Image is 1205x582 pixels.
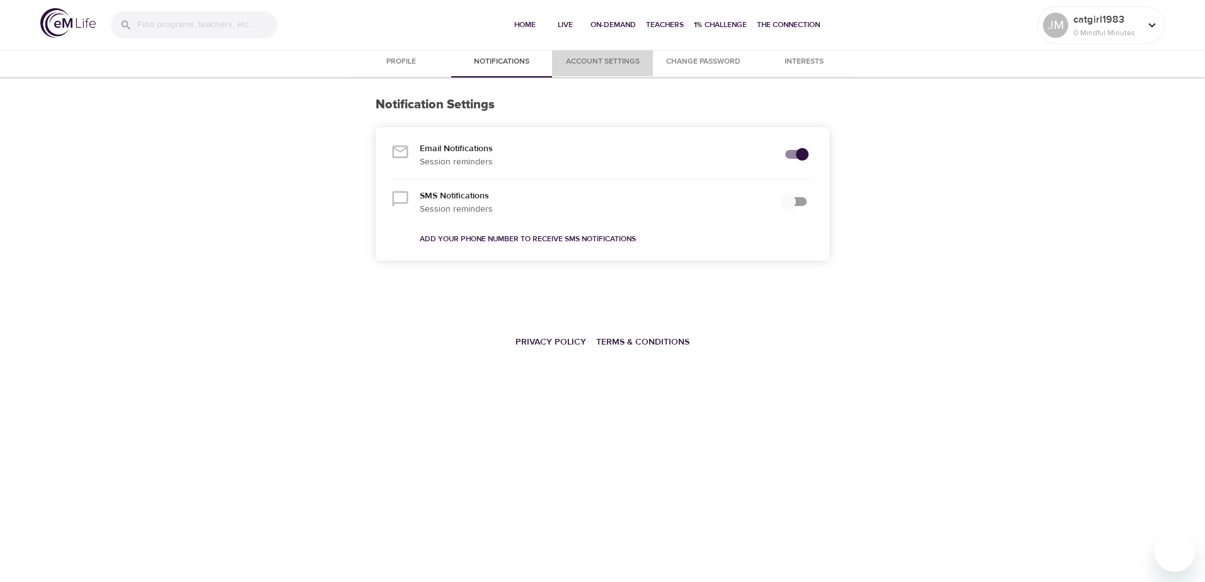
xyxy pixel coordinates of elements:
span: The Connection [757,18,820,31]
a: Add your phone number to receive SMS notifications [420,234,636,244]
span: On-Demand [591,18,636,31]
span: Home [510,18,540,31]
p: SMS Notifications [420,190,768,203]
span: Account Settings [560,55,645,69]
a: Privacy Policy [516,336,586,348]
p: Session reminders [420,156,768,169]
span: Live [550,18,580,31]
span: Teachers [646,18,684,31]
nav: breadcrumb [258,328,947,355]
img: logo [40,8,96,38]
p: catgirl1983 [1073,12,1140,27]
span: Profile [358,55,444,69]
span: Change Password [660,55,746,69]
iframe: Button to launch messaging window [1155,532,1195,572]
a: Terms & Conditions [596,336,689,348]
span: Interests [761,55,847,69]
span: Notifications [459,55,545,69]
span: 1% Challenge [694,18,747,31]
input: Find programs, teachers, etc... [137,11,277,38]
p: Session reminders [420,203,768,216]
p: 0 Mindful Minutes [1073,27,1140,38]
div: JM [1043,13,1068,38]
p: Email Notifications [420,142,768,156]
h3: Notification Settings [376,98,829,112]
